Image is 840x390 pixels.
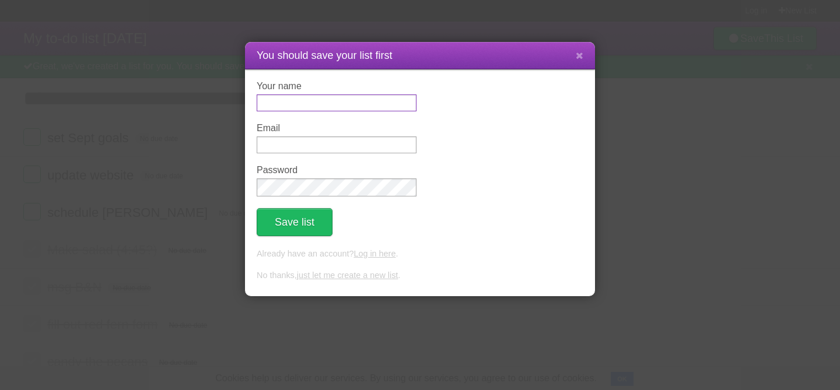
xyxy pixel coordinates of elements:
[297,270,398,280] a: just let me create a new list
[257,248,583,261] p: Already have an account? .
[257,123,416,133] label: Email
[257,48,583,64] h1: You should save your list first
[257,208,332,236] button: Save list
[257,81,416,92] label: Your name
[257,269,583,282] p: No thanks, .
[353,249,395,258] a: Log in here
[257,165,416,175] label: Password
